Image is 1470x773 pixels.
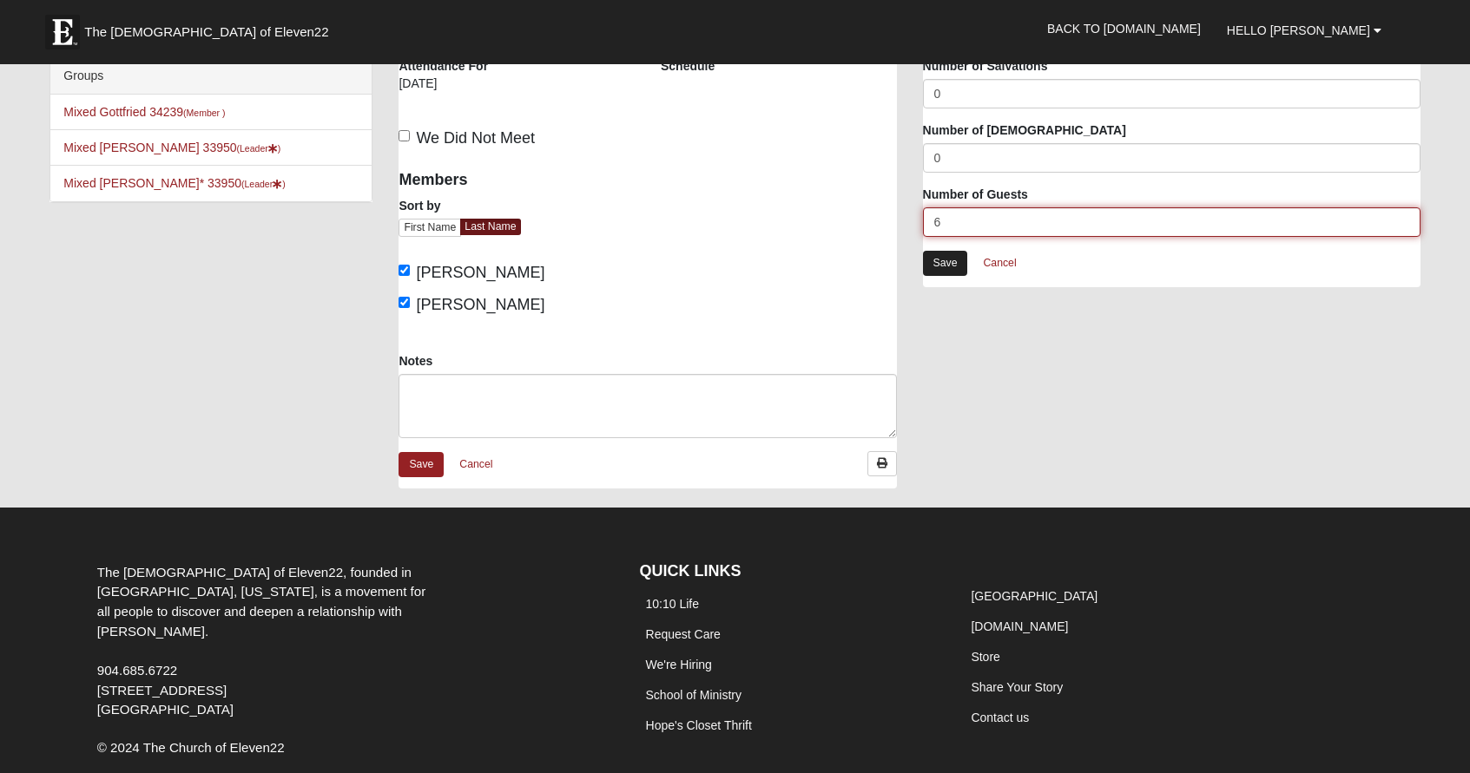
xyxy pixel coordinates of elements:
[1214,9,1394,52] a: Hello [PERSON_NAME]
[923,251,968,276] a: Save
[460,219,520,235] a: Last Name
[36,6,384,49] a: The [DEMOGRAPHIC_DATA] of Eleven22
[448,451,504,478] a: Cancel
[399,452,444,477] a: Save
[1227,23,1370,37] span: Hello [PERSON_NAME]
[646,597,700,611] a: 10:10 Life
[84,563,446,721] div: The [DEMOGRAPHIC_DATA] of Eleven22, founded in [GEOGRAPHIC_DATA], [US_STATE], is a movement for a...
[399,57,488,75] label: Attendance For
[399,130,410,141] input: We Did Not Meet
[183,108,225,118] small: (Member )
[972,250,1027,277] a: Cancel
[97,740,285,755] span: © 2024 The Church of Eleven22
[971,589,1098,603] a: [GEOGRAPHIC_DATA]
[63,105,225,119] a: Mixed Gottfried 34239(Member )
[399,75,504,104] div: [DATE]
[84,23,328,41] span: The [DEMOGRAPHIC_DATA] of Eleven22
[50,58,372,95] div: Groups
[45,15,80,49] img: Eleven22 logo
[399,297,410,308] input: [PERSON_NAME]
[399,197,440,214] label: Sort by
[923,57,1048,75] label: Number of Salvations
[63,141,280,154] a: Mixed [PERSON_NAME] 33950(Leader)
[237,143,281,154] small: (Leader )
[971,711,1029,724] a: Contact us
[416,264,544,281] span: [PERSON_NAME]
[971,619,1068,633] a: [DOMAIN_NAME]
[923,186,1028,203] label: Number of Guests
[640,562,939,581] h4: QUICK LINKS
[63,176,285,190] a: Mixed [PERSON_NAME]* 33950(Leader)
[399,352,432,370] label: Notes
[241,179,286,189] small: (Leader )
[661,57,715,75] label: Schedule
[646,627,721,641] a: Request Care
[971,650,999,664] a: Store
[399,171,635,190] h4: Members
[416,296,544,313] span: [PERSON_NAME]
[1034,7,1214,50] a: Back to [DOMAIN_NAME]
[416,129,535,147] span: We Did Not Meet
[971,680,1063,694] a: Share Your Story
[867,451,897,476] a: Print Attendance Roster
[646,688,742,702] a: School of Ministry
[399,219,461,237] a: First Name
[646,718,752,732] a: Hope's Closet Thrift
[97,702,234,717] span: [GEOGRAPHIC_DATA]
[646,658,712,671] a: We're Hiring
[923,121,1126,139] label: Number of [DEMOGRAPHIC_DATA]
[399,265,410,276] input: [PERSON_NAME]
